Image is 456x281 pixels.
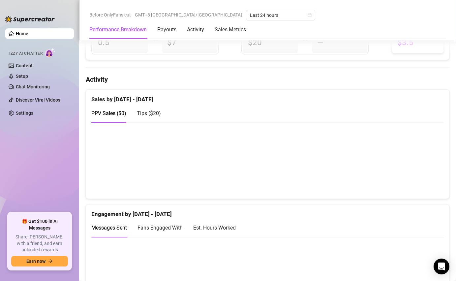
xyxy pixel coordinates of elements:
span: — [317,37,323,48]
a: Discover Viral Videos [16,97,60,103]
span: Izzy AI Chatter [9,50,43,57]
span: $7 [167,37,212,48]
img: logo-BBDzfeDw.svg [5,16,55,22]
a: Content [16,63,33,68]
h4: Activity [86,75,449,84]
a: Settings [16,110,33,116]
span: Messages Sent [91,225,127,231]
span: Earn now [26,259,46,264]
div: Activity [187,26,204,34]
span: GMT+8 [GEOGRAPHIC_DATA]/[GEOGRAPHIC_DATA] [135,10,242,20]
div: Engagement by [DATE] - [DATE] [91,204,444,219]
span: Fans Engaged With [137,225,183,231]
span: Before OnlyFans cut [89,10,131,20]
span: Share [PERSON_NAME] with a friend, and earn unlimited rewards [11,234,68,253]
span: 🎁 Get $100 in AI Messages [11,218,68,231]
a: Chat Monitoring [16,84,50,89]
span: $3.5 [397,37,438,48]
a: Home [16,31,28,36]
span: PPV Sales ( $0 ) [91,110,126,116]
span: Last 24 hours [250,10,311,20]
div: Performance Breakdown [89,26,147,34]
span: $20 [248,37,293,48]
span: calendar [308,13,312,17]
button: Earn nowarrow-right [11,256,68,266]
div: Open Intercom Messenger [434,259,449,274]
a: Setup [16,74,28,79]
div: Sales by [DATE] - [DATE] [91,90,444,104]
div: Sales Metrics [215,26,246,34]
div: Payouts [157,26,176,34]
span: 0.5 [98,37,143,48]
img: AI Chatter [45,48,55,57]
span: arrow-right [48,259,53,264]
span: Tips ( $20 ) [137,110,161,116]
div: Est. Hours Worked [193,224,236,232]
